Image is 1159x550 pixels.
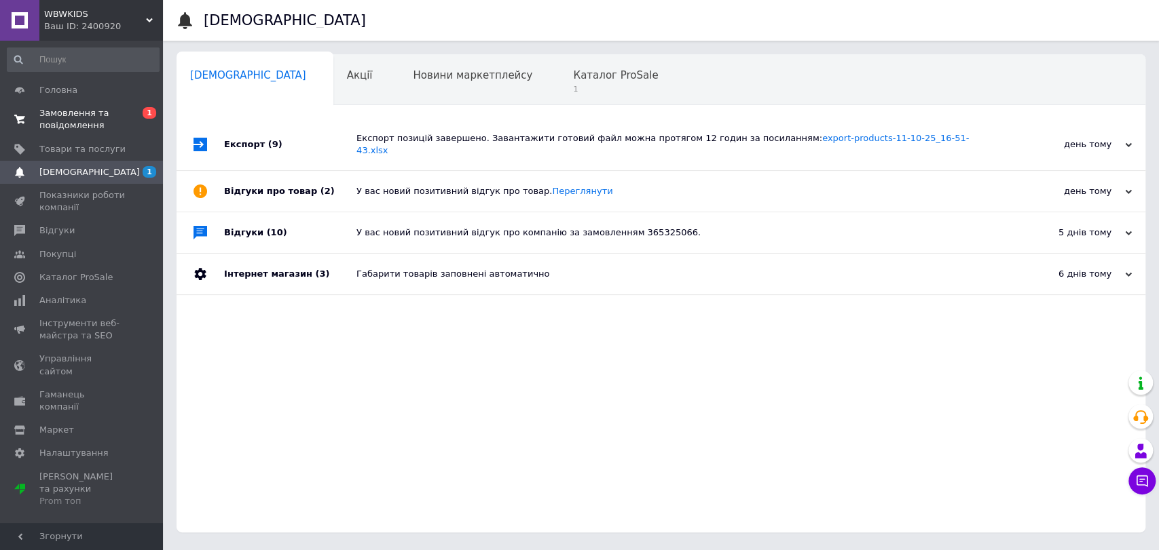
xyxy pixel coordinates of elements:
span: 1 [573,84,658,94]
div: 5 днів тому [996,227,1132,239]
span: Управління сайтом [39,353,126,377]
span: Головна [39,84,77,96]
span: 1 [143,166,156,178]
span: WBWKIDS [44,8,146,20]
div: день тому [996,138,1132,151]
span: Маркет [39,424,74,436]
span: (10) [267,227,287,237]
div: Експорт позицій завершено. Завантажити готовий файл можна протягом 12 годин за посиланням: [356,132,996,157]
span: Аналітика [39,294,86,307]
span: Товари та послуги [39,143,126,155]
span: [DEMOGRAPHIC_DATA] [39,166,140,178]
span: Налаштування [39,447,109,459]
div: день тому [996,185,1132,197]
div: Prom топ [39,495,126,507]
span: Гаманець компанії [39,389,126,413]
div: Відгуки [224,212,356,253]
span: Відгуки [39,224,75,237]
div: Ваш ID: 2400920 [44,20,163,33]
span: Інструменти веб-майстра та SEO [39,317,126,342]
div: У вас новий позитивний відгук про компанію за замовленням 365325066. [356,227,996,239]
span: 1 [143,107,156,119]
input: Пошук [7,47,160,72]
span: Показники роботи компанії [39,189,126,214]
span: Акції [347,69,373,81]
span: Замовлення та повідомлення [39,107,126,132]
button: Чат з покупцем [1128,467,1156,494]
span: (3) [315,269,329,279]
span: [PERSON_NAME] та рахунки [39,471,126,508]
div: 6 днів тому [996,268,1132,280]
h1: [DEMOGRAPHIC_DATA] [204,12,366,28]
span: Каталог ProSale [573,69,658,81]
div: Габарити товарів заповнені автоматично [356,268,996,280]
div: Інтернет магазин [224,254,356,294]
span: Каталог ProSale [39,271,113,283]
span: Покупці [39,248,76,260]
span: Новини маркетплейсу [413,69,532,81]
span: [DEMOGRAPHIC_DATA] [190,69,306,81]
div: У вас новий позитивний відгук про товар. [356,185,996,197]
span: (9) [268,139,282,149]
div: Експорт [224,119,356,170]
span: (2) [320,186,335,196]
a: Переглянути [552,186,612,196]
div: Відгуки про товар [224,171,356,212]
